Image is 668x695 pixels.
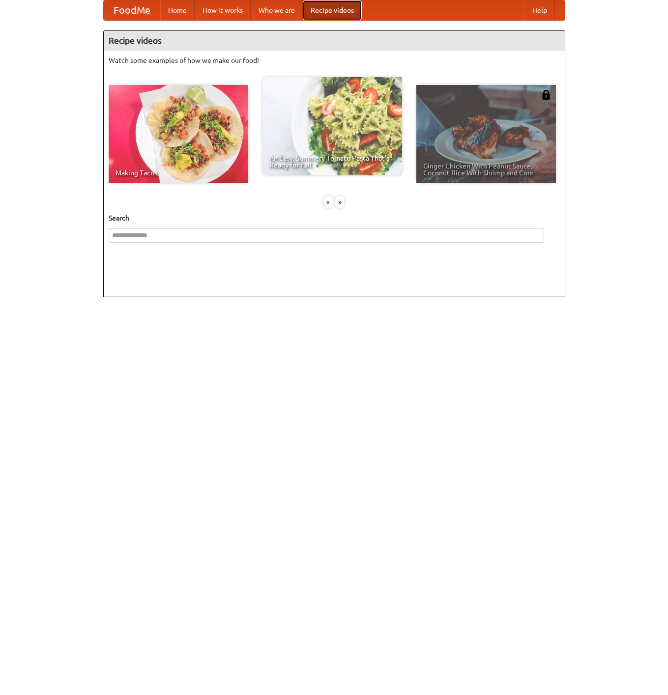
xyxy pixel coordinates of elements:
a: Home [160,0,195,20]
div: « [324,196,333,208]
a: How it works [195,0,251,20]
a: Who we are [251,0,303,20]
h4: Recipe videos [104,31,565,51]
span: An Easy, Summery Tomato Pasta That's Ready for Fall [269,155,395,168]
div: » [335,196,344,208]
a: Making Tacos [109,85,248,183]
p: Watch some examples of how we make our food! [109,56,560,65]
a: Recipe videos [303,0,362,20]
img: 483408.png [541,90,551,100]
h5: Search [109,213,560,223]
a: Help [524,0,555,20]
span: Making Tacos [116,169,241,176]
a: An Easy, Summery Tomato Pasta That's Ready for Fall [262,77,402,175]
a: FoodMe [104,0,160,20]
